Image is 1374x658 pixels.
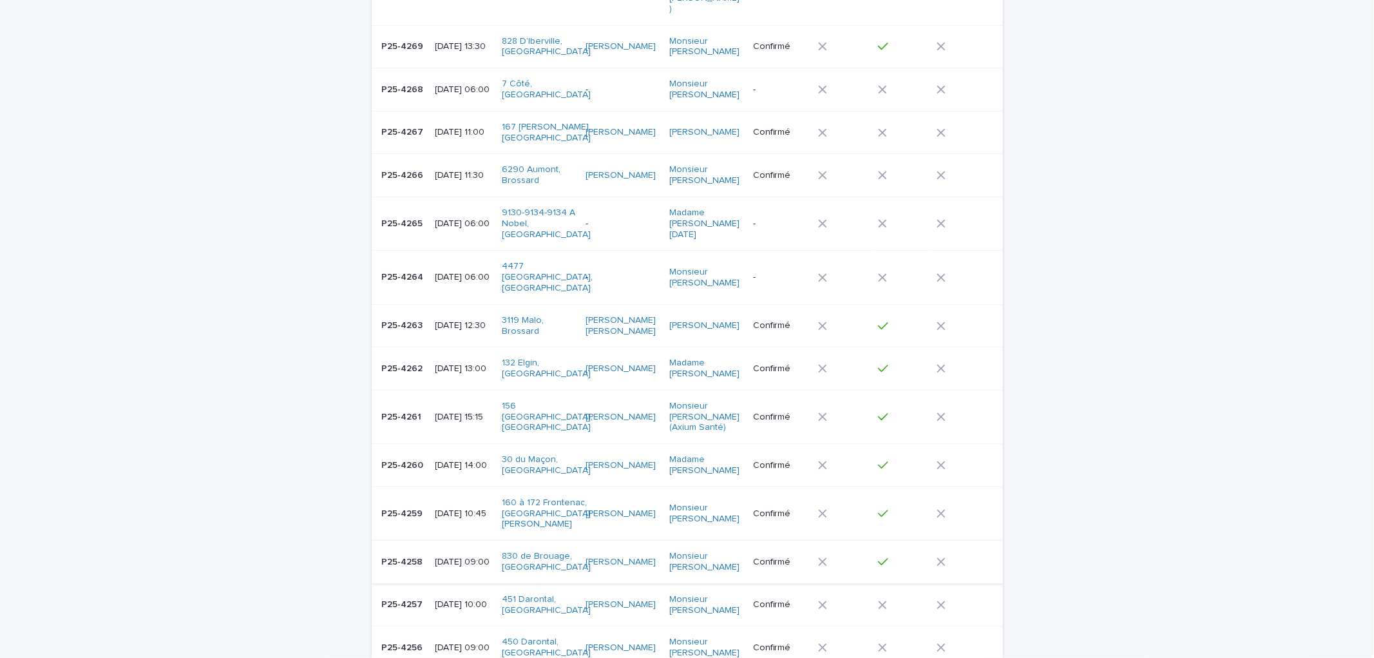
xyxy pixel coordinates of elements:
[502,261,593,293] a: 4477 [GEOGRAPHIC_DATA], [GEOGRAPHIC_DATA]
[586,218,657,229] p: -
[382,82,426,95] p: P25-4268
[435,412,491,423] p: [DATE] 15:15
[435,218,491,229] p: [DATE] 06:00
[586,599,656,610] a: [PERSON_NAME]
[372,390,1003,443] tr: P25-4261P25-4261 [DATE] 15:15156 [GEOGRAPHIC_DATA], [GEOGRAPHIC_DATA] [PERSON_NAME] Monsieur [PER...
[669,454,741,476] a: Madame [PERSON_NAME]
[382,506,426,519] p: P25-4259
[372,68,1003,111] tr: P25-4268P25-4268 [DATE] 06:007 Côté, [GEOGRAPHIC_DATA] -Monsieur [PERSON_NAME] -
[382,361,426,374] p: P25-4262
[435,170,491,181] p: [DATE] 11:30
[753,363,808,374] p: Confirmé
[502,79,591,101] a: 7 Côté, [GEOGRAPHIC_DATA]
[502,36,591,58] a: 828 D'Iberville, [GEOGRAPHIC_DATA]
[435,599,491,610] p: [DATE] 10:00
[502,594,591,616] a: 451 Darontal, [GEOGRAPHIC_DATA]
[586,557,656,568] a: [PERSON_NAME]
[435,127,491,138] p: [DATE] 11:00
[502,164,573,186] a: 6290 Aumont, Brossard
[435,363,491,374] p: [DATE] 13:00
[502,498,591,530] a: 160 à 172 Frontenac, [GEOGRAPHIC_DATA][PERSON_NAME]
[382,168,426,181] p: P25-4266
[753,599,808,610] p: Confirmé
[586,460,656,471] a: [PERSON_NAME]
[382,39,426,52] p: P25-4269
[382,409,425,423] p: P25-4261
[382,124,426,138] p: P25-4267
[502,358,591,380] a: 132 Elgin, [GEOGRAPHIC_DATA]
[372,444,1003,487] tr: P25-4260P25-4260 [DATE] 14:0030 du Maçon, [GEOGRAPHIC_DATA] [PERSON_NAME] Madame [PERSON_NAME] Co...
[586,508,656,519] a: [PERSON_NAME]
[502,122,591,144] a: 167 [PERSON_NAME], [GEOGRAPHIC_DATA]
[669,208,741,240] a: Madame [PERSON_NAME][DATE]
[372,583,1003,626] tr: P25-4257P25-4257 [DATE] 10:00451 Darontal, [GEOGRAPHIC_DATA] [PERSON_NAME] Monsieur [PERSON_NAME]...
[753,218,808,229] p: -
[669,320,739,331] a: [PERSON_NAME]
[382,318,426,331] p: P25-4263
[372,304,1003,347] tr: P25-4263P25-4263 [DATE] 12:303119 Malo, Brossard [PERSON_NAME] [PERSON_NAME] [PERSON_NAME] Confirmé
[753,41,808,52] p: Confirmé
[372,111,1003,154] tr: P25-4267P25-4267 [DATE] 11:00167 [PERSON_NAME], [GEOGRAPHIC_DATA] [PERSON_NAME] [PERSON_NAME] Con...
[382,458,426,471] p: P25-4260
[502,454,591,476] a: 30 du Maçon, [GEOGRAPHIC_DATA]
[669,267,741,289] a: Monsieur [PERSON_NAME]
[753,460,808,471] p: Confirmé
[372,251,1003,304] tr: P25-4264P25-4264 [DATE] 06:004477 [GEOGRAPHIC_DATA], [GEOGRAPHIC_DATA] -Monsieur [PERSON_NAME] -
[669,358,741,380] a: Madame [PERSON_NAME]
[753,170,808,181] p: Confirmé
[586,315,657,337] a: [PERSON_NAME] [PERSON_NAME]
[435,272,491,283] p: [DATE] 06:00
[669,36,741,58] a: Monsieur [PERSON_NAME]
[502,401,593,433] a: 156 [GEOGRAPHIC_DATA], [GEOGRAPHIC_DATA]
[372,487,1003,540] tr: P25-4259P25-4259 [DATE] 10:45160 à 172 Frontenac, [GEOGRAPHIC_DATA][PERSON_NAME] [PERSON_NAME] Mo...
[586,412,656,423] a: [PERSON_NAME]
[753,508,808,519] p: Confirmé
[435,320,491,331] p: [DATE] 12:30
[372,25,1003,68] tr: P25-4269P25-4269 [DATE] 13:30828 D'Iberville, [GEOGRAPHIC_DATA] [PERSON_NAME] Monsieur [PERSON_NA...
[753,272,808,283] p: -
[502,208,591,240] a: 9130-9134-9134 A Nobel, [GEOGRAPHIC_DATA]
[435,84,491,95] p: [DATE] 06:00
[502,315,573,337] a: 3119 Malo, Brossard
[435,508,491,519] p: [DATE] 10:45
[372,347,1003,391] tr: P25-4262P25-4262 [DATE] 13:00132 Elgin, [GEOGRAPHIC_DATA] [PERSON_NAME] Madame [PERSON_NAME] Conf...
[382,269,426,283] p: P25-4264
[753,84,808,95] p: -
[586,363,656,374] a: [PERSON_NAME]
[586,643,656,653] a: [PERSON_NAME]
[753,127,808,138] p: Confirmé
[586,170,656,181] a: [PERSON_NAME]
[382,640,426,653] p: P25-4256
[669,503,741,525] a: Monsieur [PERSON_NAME]
[669,594,741,616] a: Monsieur [PERSON_NAME]
[372,541,1003,584] tr: P25-4258P25-4258 [DATE] 09:00830 de Brouage, [GEOGRAPHIC_DATA] [PERSON_NAME] Monsieur [PERSON_NAM...
[502,551,591,573] a: 830 de Brouage, [GEOGRAPHIC_DATA]
[435,41,491,52] p: [DATE] 13:30
[753,320,808,331] p: Confirmé
[669,551,741,573] a: Monsieur [PERSON_NAME]
[586,127,656,138] a: [PERSON_NAME]
[586,84,657,95] p: -
[753,643,808,653] p: Confirmé
[753,557,808,568] p: Confirmé
[586,41,656,52] a: [PERSON_NAME]
[753,412,808,423] p: Confirmé
[382,216,426,229] p: P25-4265
[669,127,739,138] a: [PERSON_NAME]
[435,643,491,653] p: [DATE] 09:00
[586,272,657,283] p: -
[372,154,1003,197] tr: P25-4266P25-4266 [DATE] 11:306290 Aumont, Brossard [PERSON_NAME] Monsieur [PERSON_NAME] Confirmé
[372,197,1003,250] tr: P25-4265P25-4265 [DATE] 06:009130-9134-9134 A Nobel, [GEOGRAPHIC_DATA] -Madame [PERSON_NAME][DATE] -
[382,597,426,610] p: P25-4257
[435,557,491,568] p: [DATE] 09:00
[669,79,741,101] a: Monsieur [PERSON_NAME]
[435,460,491,471] p: [DATE] 14:00
[382,554,426,568] p: P25-4258
[669,164,741,186] a: Monsieur [PERSON_NAME]
[669,401,741,433] a: Monsieur [PERSON_NAME] (Axium Santé)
